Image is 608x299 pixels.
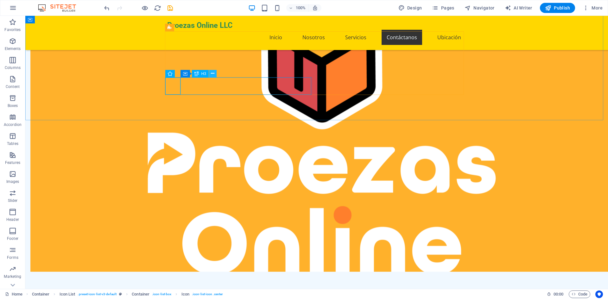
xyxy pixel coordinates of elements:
[595,290,603,298] button: Usercentrics
[5,160,20,165] p: Features
[7,255,18,260] p: Forms
[432,5,454,11] span: Pages
[5,290,22,298] a: Click to cancel selection. Double-click to open Pages
[5,65,21,70] p: Columns
[119,292,122,296] i: This element is a customizable preset
[32,290,50,298] span: Click to select. Double-click to edit
[429,3,457,13] button: Pages
[4,122,22,127] p: Accordion
[103,4,111,12] button: undo
[505,5,532,11] span: AI Writer
[5,46,21,51] p: Elements
[462,3,497,13] button: Navigator
[465,5,495,11] span: Navigator
[4,274,21,279] p: Marketing
[103,4,111,12] i: Undo: Change background color (Ctrl+Z)
[181,290,189,298] span: Click to select. Double-click to edit
[36,4,84,12] img: Editor Logo
[32,290,223,298] nav: breadcrumb
[540,3,575,13] button: Publish
[6,217,19,222] p: Header
[8,103,18,108] p: Boxes
[296,4,306,12] h6: 100%
[572,290,587,298] span: Code
[154,4,161,12] button: reload
[558,292,559,296] span: :
[201,72,206,76] span: H3
[569,290,590,298] button: Code
[132,290,149,298] span: Click to select. Double-click to edit
[167,4,174,12] i: Save (Ctrl+S)
[7,141,18,146] p: Tables
[312,5,318,11] i: On resize automatically adjust zoom level to fit chosen device.
[152,290,171,298] span: . icon-list-box
[141,4,149,12] button: Click here to leave preview mode and continue editing
[8,198,18,203] p: Slider
[78,290,117,298] span: . preset-icon-list-v3-default
[6,84,20,89] p: Content
[6,179,19,184] p: Images
[502,3,535,13] button: AI Writer
[554,290,563,298] span: 00 00
[580,3,605,13] button: More
[192,290,223,298] span: . icon-list-icon .center
[4,27,21,32] p: Favorites
[398,5,422,11] span: Design
[154,4,161,12] i: Reload page
[286,4,309,12] button: 100%
[166,4,174,12] button: save
[7,236,18,241] p: Footer
[396,3,425,13] button: Design
[396,3,425,13] div: Design (Ctrl+Alt+Y)
[545,5,570,11] span: Publish
[60,290,75,298] span: Click to select. Double-click to edit
[547,290,564,298] h6: Session time
[583,5,603,11] span: More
